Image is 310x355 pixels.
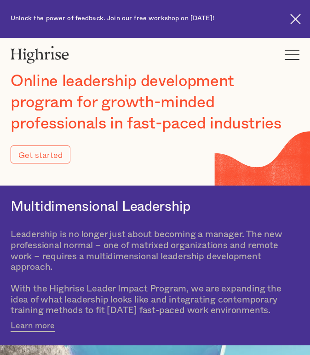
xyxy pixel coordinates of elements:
h1: Online leadership development program for growth-minded professionals in fast-paced industries [11,71,299,134]
a: Get started [11,145,70,163]
img: Highrise logo [11,43,69,66]
h2: Multidimensional Leadership [11,199,299,215]
div: Leadership is no longer just about becoming a manager. The new professional normal – one of matri... [11,229,299,316]
a: Learn more [11,321,55,332]
img: Cross icon [290,14,301,24]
